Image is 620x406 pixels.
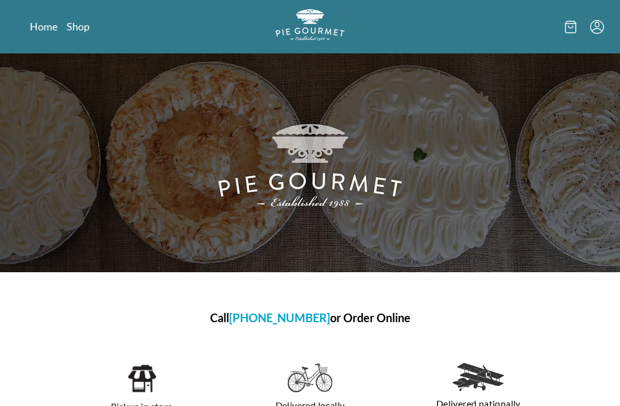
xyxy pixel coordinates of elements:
[288,363,332,393] img: delivered locally
[30,20,57,33] a: Home
[276,9,344,44] a: Logo
[276,9,344,41] img: logo
[127,363,156,394] img: pickup in store
[229,311,330,324] a: [PHONE_NUMBER]
[452,363,504,391] img: delivered nationally
[590,20,604,34] button: Menu
[44,309,576,326] h1: Call or Order Online
[67,20,90,33] a: Shop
